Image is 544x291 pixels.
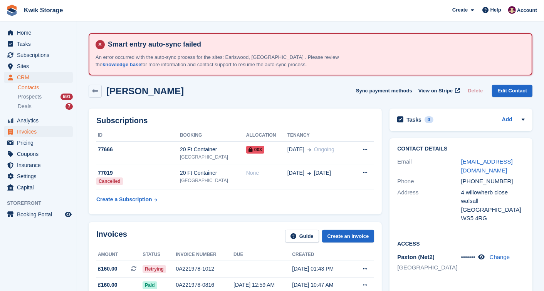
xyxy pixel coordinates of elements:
[418,87,453,95] span: View on Stripe
[143,249,176,261] th: Status
[102,62,141,67] a: knowledge base
[425,116,433,123] div: 0
[517,7,537,14] span: Account
[176,249,233,261] th: Invoice number
[397,188,461,223] div: Address
[246,146,264,154] span: 003
[65,103,73,110] div: 7
[4,137,73,148] a: menu
[4,171,73,182] a: menu
[397,157,461,175] div: Email
[17,171,63,182] span: Settings
[21,4,66,17] a: Kwik Storage
[508,6,516,14] img: ellie tragonette
[96,54,365,69] p: An error occurred with the auto-sync process for the sites: Earlswood, [GEOGRAPHIC_DATA] . Please...
[415,85,462,97] a: View on Stripe
[233,249,292,261] th: Due
[96,249,143,261] th: Amount
[490,254,510,260] a: Change
[180,129,246,142] th: Booking
[397,254,435,260] span: Paxton (Net2)
[106,86,184,96] h2: [PERSON_NAME]
[96,196,152,204] div: Create a Subscription
[96,145,180,154] div: 77666
[397,177,461,186] div: Phone
[18,84,73,91] a: Contacts
[397,263,461,272] li: [GEOGRAPHIC_DATA]
[98,265,118,273] span: £160.00
[4,160,73,171] a: menu
[96,129,180,142] th: ID
[246,129,287,142] th: Allocation
[4,72,73,83] a: menu
[17,182,63,193] span: Capital
[180,154,246,161] div: [GEOGRAPHIC_DATA]
[287,145,304,154] span: [DATE]
[64,210,73,219] a: Preview store
[180,177,246,184] div: [GEOGRAPHIC_DATA]
[18,102,73,110] a: Deals 7
[287,169,304,177] span: [DATE]
[7,199,77,207] span: Storefront
[176,281,233,289] div: 0A221978-0816
[397,146,525,152] h2: Contact Details
[96,177,123,185] div: Cancelled
[314,146,334,152] span: Ongoing
[4,126,73,137] a: menu
[322,230,374,242] a: Create an Invoice
[18,103,32,110] span: Deals
[292,249,351,261] th: Created
[292,281,351,289] div: [DATE] 10:47 AM
[6,5,18,16] img: stora-icon-8386f47178a22dfd0bd8f6a31ec36ba5ce8667c1dd55bd0f319d3a0aa187defe.svg
[143,281,157,289] span: Paid
[465,85,486,97] button: Delete
[96,230,127,242] h2: Invoices
[397,239,525,247] h2: Access
[17,149,63,159] span: Coupons
[461,206,525,214] div: [GEOGRAPHIC_DATA]
[96,169,180,177] div: 77019
[143,265,166,273] span: Retrying
[17,27,63,38] span: Home
[96,192,157,207] a: Create a Subscription
[17,50,63,60] span: Subscriptions
[17,61,63,72] span: Sites
[96,116,374,125] h2: Subscriptions
[98,281,118,289] span: £160.00
[490,6,501,14] span: Help
[461,197,525,206] div: walsall
[17,137,63,148] span: Pricing
[176,265,233,273] div: 0A221978-1012
[180,145,246,154] div: 20 Ft Container
[461,254,475,260] span: •••••••
[246,169,287,177] div: None
[287,129,352,142] th: Tenancy
[4,149,73,159] a: menu
[461,214,525,223] div: WS5 4RG
[4,38,73,49] a: menu
[502,115,512,124] a: Add
[18,93,73,101] a: Prospects 691
[4,209,73,220] a: menu
[4,61,73,72] a: menu
[285,230,319,242] a: Guide
[60,94,73,100] div: 691
[4,115,73,126] a: menu
[105,40,526,49] h4: Smart entry auto-sync failed
[17,126,63,137] span: Invoices
[461,177,525,186] div: [PHONE_NUMBER]
[17,38,63,49] span: Tasks
[292,265,351,273] div: [DATE] 01:43 PM
[452,6,468,14] span: Create
[17,209,63,220] span: Booking Portal
[406,116,421,123] h2: Tasks
[4,50,73,60] a: menu
[4,27,73,38] a: menu
[17,160,63,171] span: Insurance
[17,115,63,126] span: Analytics
[180,169,246,177] div: 20 Ft Container
[461,158,513,174] a: [EMAIL_ADDRESS][DOMAIN_NAME]
[314,169,331,177] span: [DATE]
[233,281,292,289] div: [DATE] 12:59 AM
[18,93,42,100] span: Prospects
